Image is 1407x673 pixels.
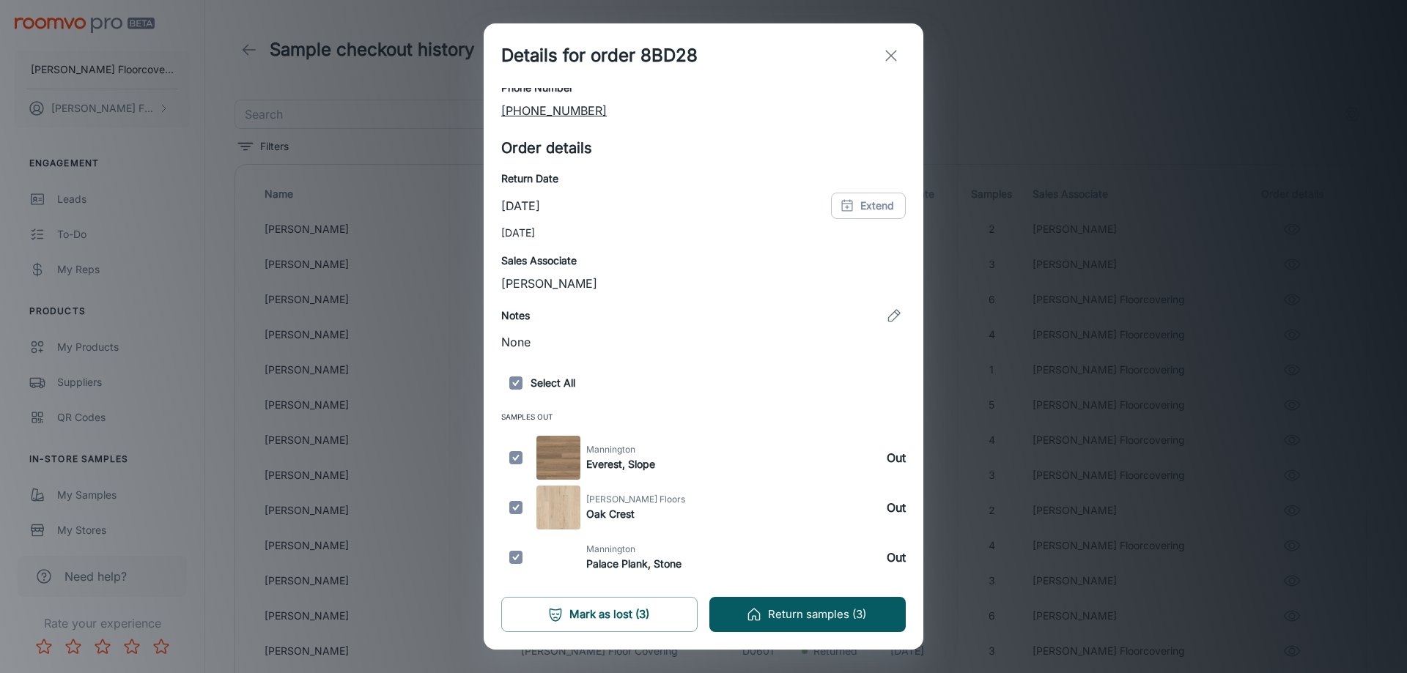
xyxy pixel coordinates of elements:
h1: Details for order 8BD28 [501,42,698,69]
img: Oak Crest [536,486,580,529]
h6: Return Date [501,171,906,187]
span: [PERSON_NAME] Floors [586,493,685,506]
h6: Out [887,549,906,566]
button: Mark as lost (3) [501,597,698,632]
h6: Phone Number [501,80,906,96]
span: Mannington [586,443,655,456]
h6: Sales Associate [501,253,906,269]
h6: Out [887,499,906,516]
h6: Palace Plank, Stone [586,556,682,572]
p: None [501,333,906,351]
p: [PERSON_NAME] [501,275,906,292]
h6: Out [887,449,906,466]
img: Everest, Slope [536,436,580,480]
a: [PHONE_NUMBER] [501,103,607,118]
span: Samples Out [501,409,906,430]
img: Palace Plank, Stone [536,535,580,579]
p: [DATE] [501,225,906,241]
h5: Order details [501,137,906,159]
p: [DATE] [501,197,540,215]
h6: Notes [501,308,530,324]
span: Mannington [586,543,682,556]
button: Extend [831,193,906,219]
button: Return samples (3) [709,597,906,632]
h6: Everest, Slope [586,456,655,472]
h6: Select All [501,368,906,398]
button: exit [876,41,906,70]
h6: Oak Crest [586,506,685,522]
